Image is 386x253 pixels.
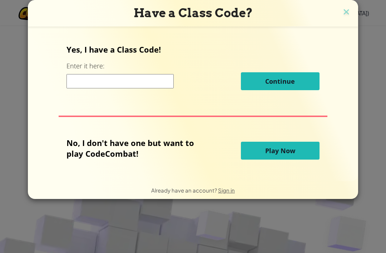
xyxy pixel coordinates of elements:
img: close icon [342,7,351,18]
span: Play Now [265,146,295,155]
button: Play Now [241,142,320,160]
a: Sign in [218,187,235,194]
span: Already have an account? [151,187,218,194]
p: No, I don't have one but want to play CodeCombat! [66,137,205,159]
label: Enter it here: [66,62,104,70]
span: Continue [265,77,295,86]
button: Continue [241,72,320,90]
span: Have a Class Code? [134,6,253,20]
p: Yes, I have a Class Code! [66,44,319,55]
